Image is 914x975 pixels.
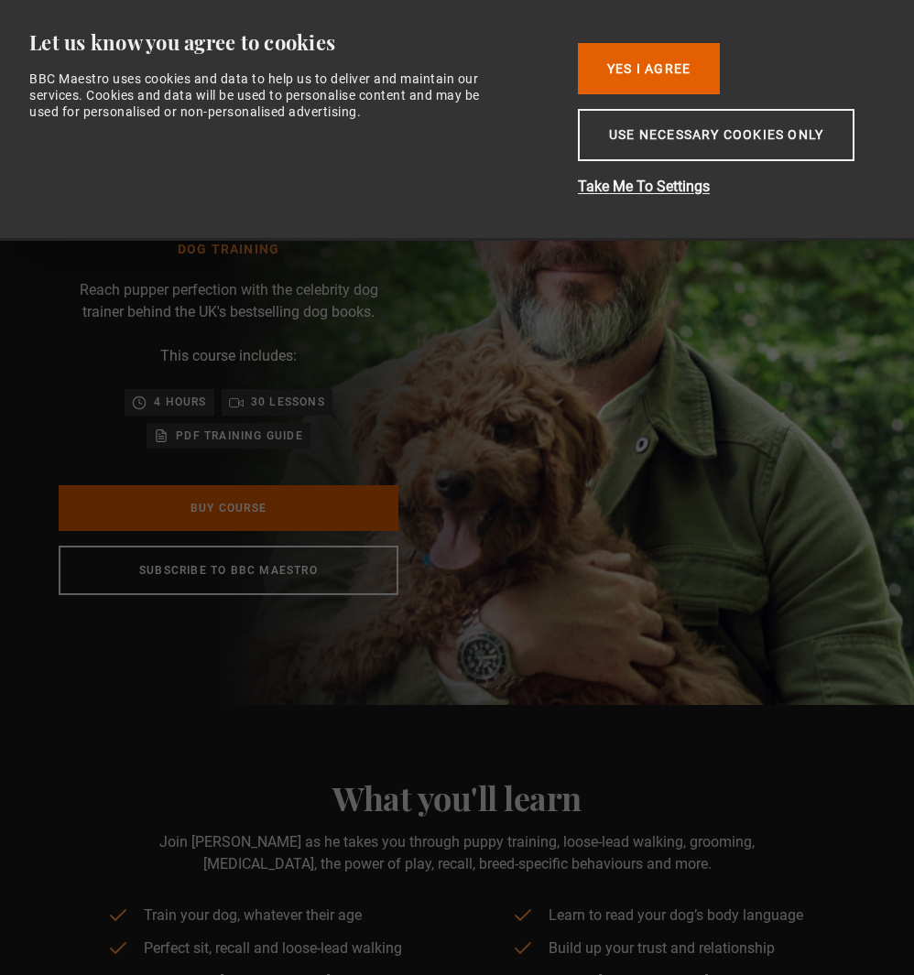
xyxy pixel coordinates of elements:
p: Reach pupper perfection with the celebrity dog trainer behind the UK's bestselling dog books. [59,279,398,323]
div: BBC Maestro uses cookies and data to help us to deliver and maintain our services. Cookies and da... [29,70,497,121]
h2: What you'll learn [103,778,812,817]
p: PDF training guide [176,427,303,445]
div: Let us know you agree to cookies [29,29,549,56]
p: 30 lessons [251,393,325,411]
button: Take Me To Settings [578,176,871,198]
button: Use necessary cookies only [578,109,854,161]
a: Buy Course [59,485,398,531]
h1: Dog Training [65,243,392,257]
p: This course includes: [160,345,297,367]
button: Yes I Agree [578,43,720,94]
p: 4 hours [154,393,206,411]
p: Join [PERSON_NAME] as he takes you through puppy training, loose-lead walking, grooming, [MEDICAL... [103,831,812,875]
a: Subscribe to BBC Maestro [59,546,398,595]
